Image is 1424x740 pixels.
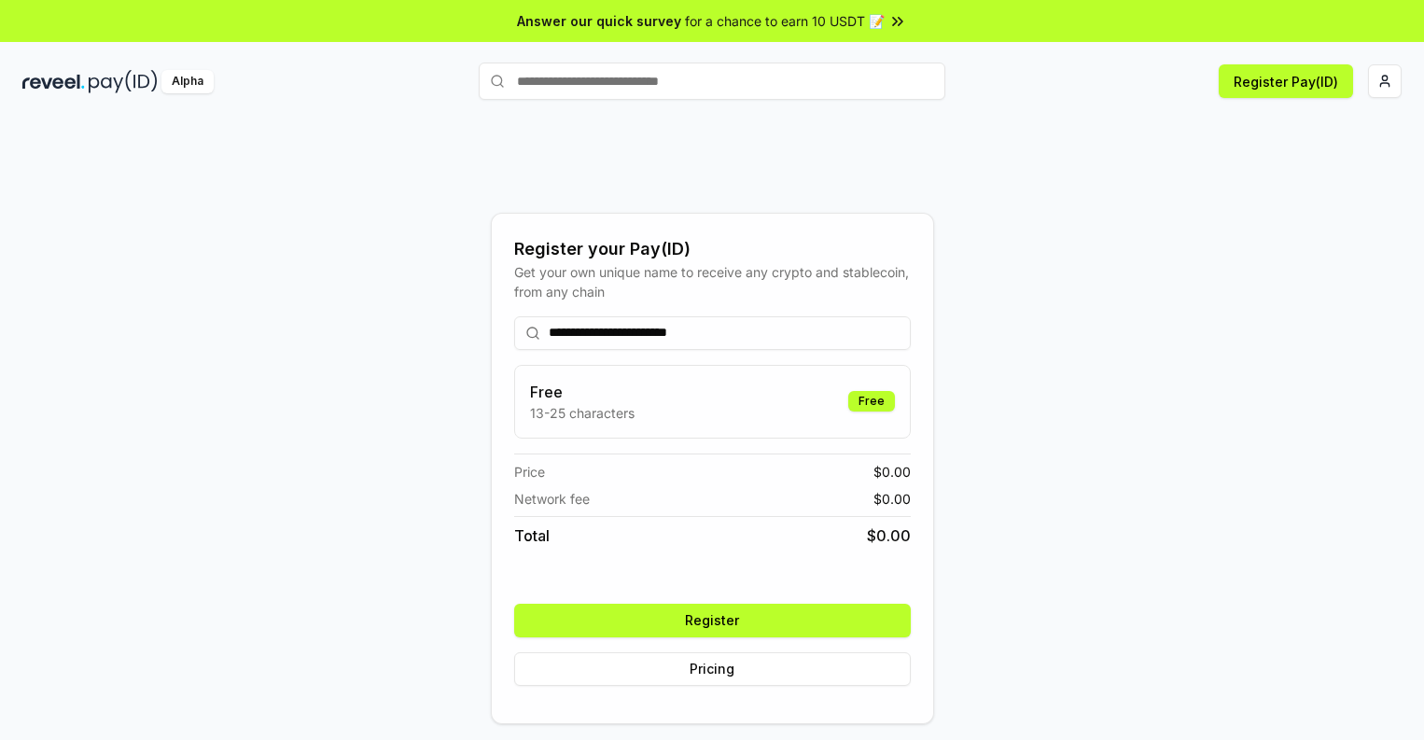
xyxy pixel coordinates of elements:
[517,11,681,31] span: Answer our quick survey
[161,70,214,93] div: Alpha
[1219,64,1353,98] button: Register Pay(ID)
[514,489,590,509] span: Network fee
[530,381,635,403] h3: Free
[873,462,911,482] span: $ 0.00
[530,403,635,423] p: 13-25 characters
[867,524,911,547] span: $ 0.00
[514,524,550,547] span: Total
[514,462,545,482] span: Price
[848,391,895,412] div: Free
[514,236,911,262] div: Register your Pay(ID)
[89,70,158,93] img: pay_id
[514,652,911,686] button: Pricing
[685,11,885,31] span: for a chance to earn 10 USDT 📝
[873,489,911,509] span: $ 0.00
[514,262,911,301] div: Get your own unique name to receive any crypto and stablecoin, from any chain
[22,70,85,93] img: reveel_dark
[514,604,911,637] button: Register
